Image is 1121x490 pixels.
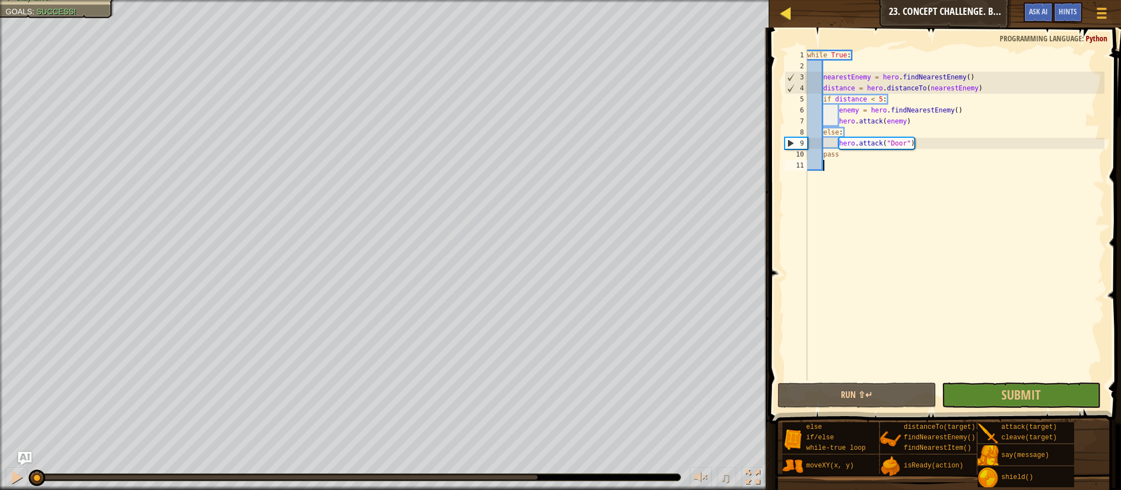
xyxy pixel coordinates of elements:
[1001,451,1049,459] span: say(message)
[785,72,807,83] div: 3
[785,160,807,171] div: 11
[777,383,936,408] button: Run ⇧↵
[1086,33,1107,44] span: Python
[36,7,76,16] span: Success!
[904,462,963,470] span: isReady(action)
[880,429,901,450] img: portrait.png
[806,462,854,470] span: moveXY(x, y)
[806,423,822,431] span: else
[1023,2,1053,23] button: Ask AI
[785,138,807,149] div: 9
[785,116,807,127] div: 7
[978,467,999,488] img: portrait.png
[785,50,807,61] div: 1
[785,83,807,94] div: 4
[785,149,807,160] div: 10
[18,452,31,465] button: Ask AI
[690,467,712,490] button: Adjust volume
[6,467,28,490] button: ⌘ + P: Pause
[782,456,803,477] img: portrait.png
[6,7,32,16] span: Goals
[717,467,736,490] button: ♫
[880,456,901,477] img: portrait.png
[785,94,807,105] div: 5
[1000,33,1082,44] span: Programming language
[1001,423,1057,431] span: attack(target)
[904,444,971,452] span: findNearestItem()
[32,7,36,16] span: :
[904,434,975,441] span: findNearestEnemy()
[785,61,807,72] div: 2
[1059,6,1077,17] span: Hints
[1082,33,1086,44] span: :
[785,105,807,116] div: 6
[785,127,807,138] div: 8
[978,423,999,444] img: portrait.png
[806,444,866,452] span: while-true loop
[782,429,803,450] img: portrait.png
[1001,386,1040,403] span: Submit
[942,383,1101,408] button: Submit
[742,467,764,490] button: Toggle fullscreen
[1029,6,1048,17] span: Ask AI
[1001,434,1057,441] span: cleave(target)
[978,445,999,466] img: portrait.png
[806,434,834,441] span: if/else
[1088,2,1115,28] button: Show game menu
[720,469,731,486] span: ♫
[904,423,975,431] span: distanceTo(target)
[1001,473,1033,481] span: shield()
